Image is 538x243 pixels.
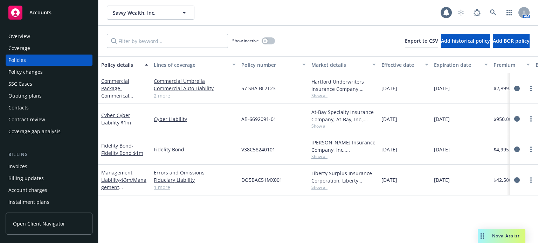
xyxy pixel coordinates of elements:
[494,61,522,69] div: Premium
[241,85,276,92] span: 57 SBA BL2T23
[8,31,30,42] div: Overview
[6,173,92,184] a: Billing updates
[8,55,26,66] div: Policies
[154,92,236,99] a: 2 more
[381,85,397,92] span: [DATE]
[311,153,376,159] span: Show all
[101,169,146,198] a: Management Liability
[6,55,92,66] a: Policies
[486,6,500,20] a: Search
[379,56,431,73] button: Effective date
[478,229,525,243] button: Nova Assist
[470,6,484,20] a: Report a Bug
[311,93,376,99] span: Show all
[8,43,30,54] div: Coverage
[493,34,530,48] button: Add BOR policy
[434,176,450,184] span: [DATE]
[405,34,438,48] button: Export to CSV
[441,34,490,48] button: Add historical policy
[154,184,236,191] a: 1 more
[6,196,92,208] a: Installment plans
[154,77,236,85] a: Commercial Umbrella
[113,9,173,16] span: Savvy Wealth, Inc.
[492,233,520,239] span: Nova Assist
[513,145,521,153] a: circleInformation
[8,185,47,196] div: Account charges
[101,61,140,69] div: Policy details
[98,56,151,73] button: Policy details
[431,56,491,73] button: Expiration date
[513,176,521,184] a: circleInformation
[6,161,92,172] a: Invoices
[527,84,535,93] a: more
[8,90,42,101] div: Quoting plans
[107,34,228,48] input: Filter by keyword...
[13,220,65,227] span: Open Client Navigator
[381,115,397,123] span: [DATE]
[101,112,131,126] a: Cyber
[494,176,519,184] span: $42,500.00
[154,85,236,92] a: Commercial Auto Liability
[381,176,397,184] span: [DATE]
[241,146,275,153] span: V38C58240101
[513,84,521,93] a: circleInformation
[107,6,194,20] button: Savvy Wealth, Inc.
[491,56,533,73] button: Premium
[434,61,480,69] div: Expiration date
[6,102,92,113] a: Contacts
[494,146,516,153] span: $4,995.00
[8,102,29,113] div: Contacts
[434,146,450,153] span: [DATE]
[478,229,487,243] div: Drag to move
[6,151,92,158] div: Billing
[381,146,397,153] span: [DATE]
[241,115,276,123] span: AB-6692091-01
[8,114,45,125] div: Contract review
[6,66,92,78] a: Policy changes
[239,56,309,73] button: Policy number
[101,78,140,121] a: Commercial Package
[6,78,92,90] a: SSC Cases
[527,176,535,184] a: more
[527,145,535,153] a: more
[311,78,376,93] div: Hartford Underwriters Insurance Company, Hartford Insurance Group
[6,185,92,196] a: Account charges
[241,176,282,184] span: DO5BAC51MX001
[311,123,376,129] span: Show all
[6,43,92,54] a: Coverage
[6,31,92,42] a: Overview
[405,37,438,44] span: Export to CSV
[513,115,521,123] a: circleInformation
[6,114,92,125] a: Contract review
[502,6,516,20] a: Switch app
[232,38,259,44] span: Show inactive
[101,112,131,126] span: - Cyber Liability $1m
[311,61,368,69] div: Market details
[6,3,92,22] a: Accounts
[151,56,239,73] button: Lines of coverage
[101,142,143,156] a: Fidelity Bond
[101,85,140,121] span: - Commerical Package GL $1m, AUTO $1m, Umbrella $2m
[154,176,236,184] a: Fiduciary Liability
[8,161,27,172] div: Invoices
[494,85,516,92] span: $2,899.00
[493,37,530,44] span: Add BOR policy
[311,170,376,184] div: Liberty Surplus Insurance Corporation, Liberty Mutual
[154,61,228,69] div: Lines of coverage
[154,115,236,123] a: Cyber Liability
[101,177,146,198] span: - $3m/Management $3m/Fiduciary $1m
[6,90,92,101] a: Quoting plans
[8,196,49,208] div: Installment plans
[454,6,468,20] a: Start snowing
[241,61,298,69] div: Policy number
[434,115,450,123] span: [DATE]
[311,139,376,153] div: [PERSON_NAME] Insurance Company, Inc., [PERSON_NAME] Group
[311,108,376,123] div: At-Bay Specialty Insurance Company, At-Bay, Inc., Limit
[154,146,236,153] a: Fidelity Bond
[29,10,51,15] span: Accounts
[8,66,43,78] div: Policy changes
[309,56,379,73] button: Market details
[154,169,236,176] a: Errors and Omissions
[6,126,92,137] a: Coverage gap analysis
[311,184,376,190] span: Show all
